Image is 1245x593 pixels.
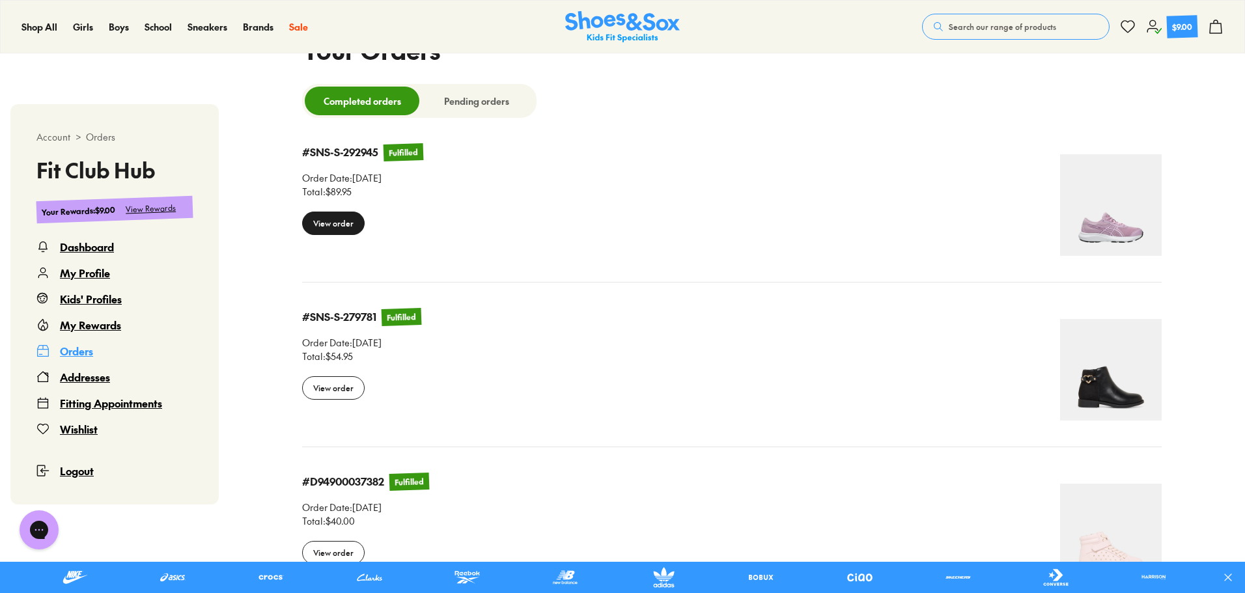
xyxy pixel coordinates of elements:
a: Kids' Profiles [36,291,193,307]
div: Orders [60,343,93,359]
iframe: Gorgias live chat messenger [13,506,65,554]
div: Kids' Profiles [60,291,122,307]
div: #SNS-S-292945 [302,145,378,159]
div: View order [302,376,365,400]
a: Shoes & Sox [565,11,680,43]
div: Fitting Appointments [60,395,162,411]
div: Order Date : [DATE] [302,171,423,185]
span: Sneakers [188,20,227,33]
span: Logout [60,463,94,478]
a: Dashboard [36,239,193,255]
img: 4-522429.jpg [1060,154,1162,256]
button: Logout [36,447,193,478]
div: View Rewards [126,202,176,215]
div: #D94900037382 [302,475,384,489]
div: Wishlist [60,421,98,437]
div: View order [302,212,365,235]
div: Fulfilled [395,475,425,488]
div: Order Date : [DATE] [302,336,421,350]
span: Girls [73,20,93,33]
div: Total : $54.95 [302,350,421,363]
h3: Fit Club Hub [36,159,193,180]
a: Sneakers [188,20,227,34]
div: #SNS-S-279781 [302,310,376,324]
a: Addresses [36,369,193,385]
a: My Profile [36,265,193,281]
a: Girls [73,20,93,34]
button: Search our range of products [922,14,1110,40]
div: Total : $89.95 [302,185,423,199]
a: Orders [36,343,193,359]
a: Boys [109,20,129,34]
div: Dashboard [60,239,114,255]
span: Orders [86,130,115,144]
a: Shop All [21,20,57,34]
div: Total : $40.00 [302,514,429,528]
div: Fulfilled [389,146,419,159]
div: Order Date : [DATE] [302,501,429,514]
span: Search our range of products [949,21,1056,33]
span: Sale [289,20,308,33]
span: Account [36,130,70,144]
a: Fitting Appointments [36,395,193,411]
span: School [145,20,172,33]
div: View order [302,541,365,564]
div: $9.00 [1172,20,1193,33]
a: School [145,20,172,34]
img: 4-530768.jpg [1060,484,1162,585]
a: $9.00 [1146,16,1197,38]
a: Sale [289,20,308,34]
div: Addresses [60,369,110,385]
span: Shop All [21,20,57,33]
span: > [76,130,81,144]
a: My Rewards [36,317,193,333]
img: SNS_Logo_Responsive.svg [565,11,680,43]
div: My Rewards [60,317,121,333]
div: My Profile [60,265,110,281]
div: Fulfilled [387,310,417,324]
img: 4-530868.jpg [1060,319,1162,421]
div: Your Rewards : $9.00 [42,204,116,218]
a: Brands [243,20,273,34]
span: Boys [109,20,129,33]
a: Wishlist [36,421,193,437]
span: Brands [243,20,273,33]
